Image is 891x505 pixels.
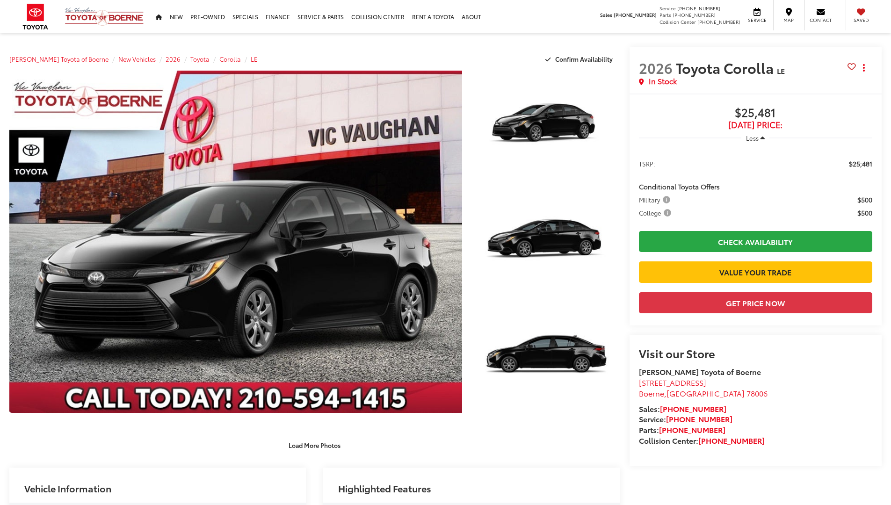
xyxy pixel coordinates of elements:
a: [PHONE_NUMBER] [666,413,732,424]
span: College [639,208,673,217]
a: Value Your Trade [639,261,872,282]
h2: Highlighted Features [338,483,431,493]
span: $25,481 [849,159,872,168]
span: [PHONE_NUMBER] [614,11,657,18]
button: Load More Photos [282,437,347,453]
span: Confirm Availability [555,55,613,63]
img: 2026 Toyota Corolla LE [5,69,466,415]
a: [PHONE_NUMBER] [659,424,725,435]
span: [PHONE_NUMBER] [677,5,720,12]
a: Expand Photo 2 [472,187,620,297]
span: Sales [600,11,612,18]
a: 2026 [166,55,181,63]
a: Toyota [190,55,210,63]
button: Less [741,130,769,146]
span: [PHONE_NUMBER] [673,11,716,18]
span: $25,481 [639,106,872,120]
span: [DATE] Price: [639,120,872,130]
h2: Visit our Store [639,347,872,359]
a: LE [251,55,258,63]
a: [PHONE_NUMBER] [660,403,726,414]
a: Expand Photo 1 [472,71,620,181]
span: Military [639,195,672,204]
span: Conditional Toyota Offers [639,182,720,191]
a: Check Availability [639,231,872,252]
span: Parts [659,11,671,18]
a: [STREET_ADDRESS] Boerne,[GEOGRAPHIC_DATA] 78006 [639,377,768,398]
a: Expand Photo 3 [472,303,620,413]
img: 2026 Toyota Corolla LE [471,69,621,182]
span: Saved [851,17,871,23]
button: Actions [856,59,872,76]
a: [PHONE_NUMBER] [698,435,765,446]
span: [GEOGRAPHIC_DATA] [666,388,745,398]
button: Get Price Now [639,292,872,313]
a: Corolla [219,55,241,63]
img: 2026 Toyota Corolla LE [471,185,621,298]
span: Service [746,17,768,23]
span: TSRP: [639,159,655,168]
span: Service [659,5,676,12]
h2: Vehicle Information [24,483,111,493]
span: Toyota Corolla [676,58,777,78]
a: New Vehicles [118,55,156,63]
span: Collision Center [659,18,696,25]
span: Boerne [639,388,664,398]
span: , [639,388,768,398]
span: Map [778,17,799,23]
span: Contact [810,17,832,23]
span: LE [777,65,785,76]
button: Military [639,195,674,204]
strong: Parts: [639,424,725,435]
span: [PHONE_NUMBER] [697,18,740,25]
span: 78006 [746,388,768,398]
button: Confirm Availability [540,51,620,67]
strong: Service: [639,413,732,424]
strong: Collision Center: [639,435,765,446]
a: Expand Photo 0 [9,71,462,413]
img: Vic Vaughan Toyota of Boerne [65,7,144,26]
a: [PERSON_NAME] Toyota of Boerne [9,55,109,63]
span: [STREET_ADDRESS] [639,377,706,388]
span: $500 [857,195,872,204]
button: College [639,208,674,217]
span: 2026 [639,58,673,78]
strong: Sales: [639,403,726,414]
span: $500 [857,208,872,217]
img: 2026 Toyota Corolla LE [471,301,621,414]
span: Less [746,134,759,142]
strong: [PERSON_NAME] Toyota of Boerne [639,366,761,377]
span: In Stock [649,76,677,87]
span: dropdown dots [863,64,865,72]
